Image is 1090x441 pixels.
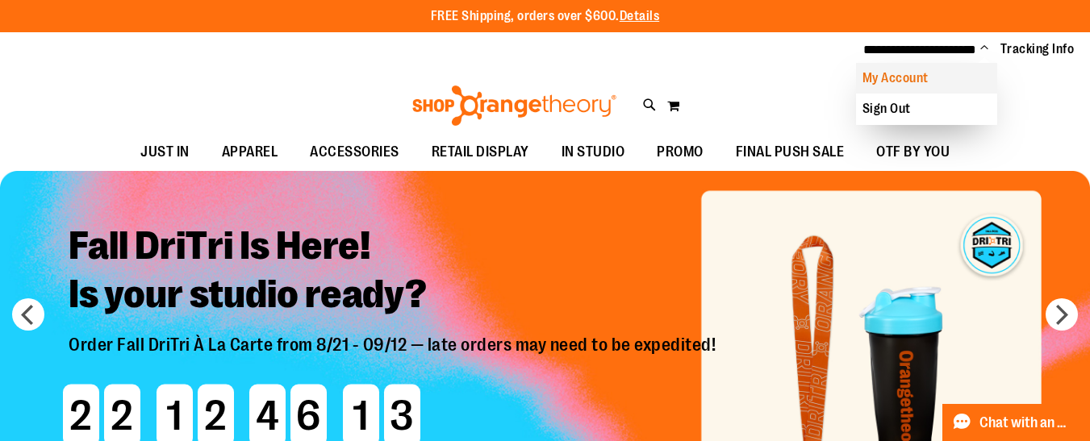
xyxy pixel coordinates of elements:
[545,134,641,171] a: IN STUDIO
[860,134,966,171] a: OTF BY YOU
[980,41,988,57] button: Account menu
[1046,298,1078,331] button: next
[56,210,732,335] h2: Fall DriTri Is Here! Is your studio ready?
[876,134,950,170] span: OTF BY YOU
[294,134,416,171] a: ACCESSORIES
[416,134,545,171] a: RETAIL DISPLAY
[310,134,399,170] span: ACCESSORIES
[657,134,704,170] span: PROMO
[56,335,732,376] p: Order Fall DriTri À La Carte from 8/21 - 09/12 — late orders may need to be expedited!
[1000,40,1075,58] a: Tracking Info
[942,404,1081,441] button: Chat with an Expert
[12,298,44,331] button: prev
[641,134,720,171] a: PROMO
[620,9,660,23] a: Details
[431,7,660,26] p: FREE Shipping, orders over $600.
[222,134,278,170] span: APPAREL
[432,134,529,170] span: RETAIL DISPLAY
[124,134,206,171] a: JUST IN
[720,134,861,171] a: FINAL PUSH SALE
[410,85,619,126] img: Shop Orangetheory
[562,134,625,170] span: IN STUDIO
[856,63,997,94] a: My Account
[979,415,1071,431] span: Chat with an Expert
[206,134,294,171] a: APPAREL
[140,134,190,170] span: JUST IN
[856,94,997,124] a: Sign Out
[736,134,845,170] span: FINAL PUSH SALE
